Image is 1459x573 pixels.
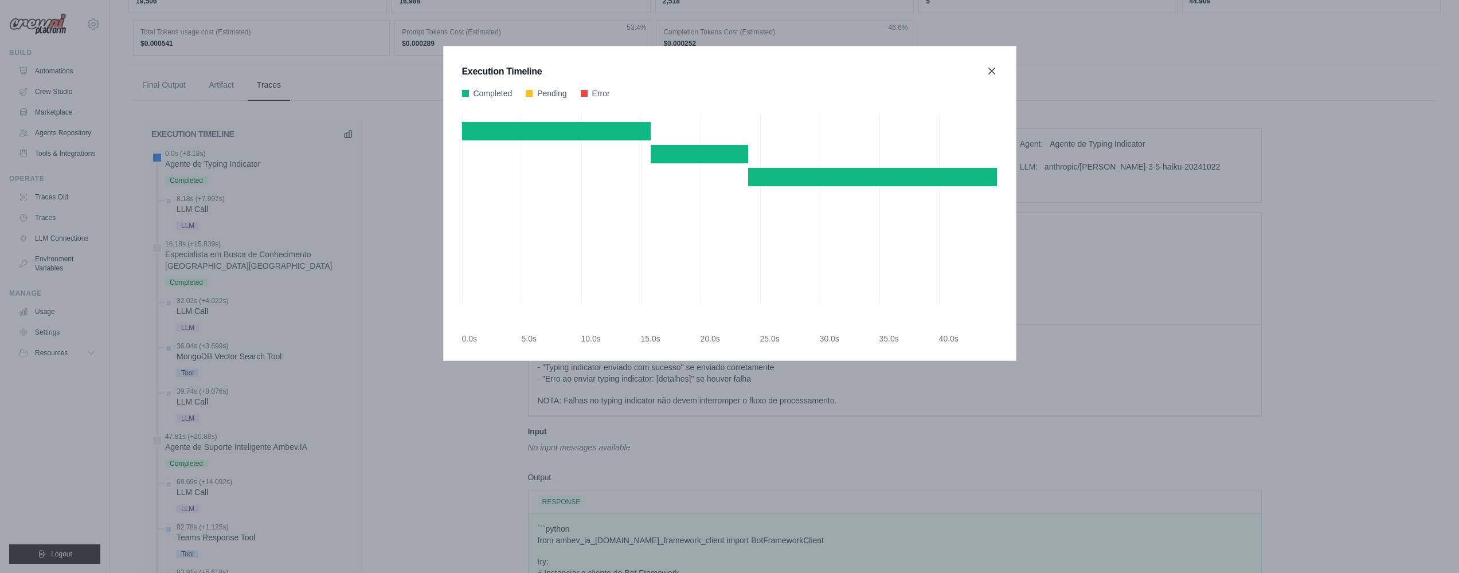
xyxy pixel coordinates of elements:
div: 35.0s [879,333,899,344]
span: Error [592,88,610,99]
span: Completed [474,88,513,99]
h3: Execution Timeline [462,65,542,79]
div: 15.0s [641,333,660,344]
div: 25.0s [760,333,780,344]
div: 5.0s [522,333,537,344]
div: 10.0s [581,333,601,344]
iframe: Chat Widget [1402,518,1459,573]
span: Pending [537,88,566,99]
div: 40.0s [939,333,959,344]
div: 20.0s [701,333,720,344]
div: 30.0s [820,333,839,344]
div: 0.0s [462,333,477,344]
